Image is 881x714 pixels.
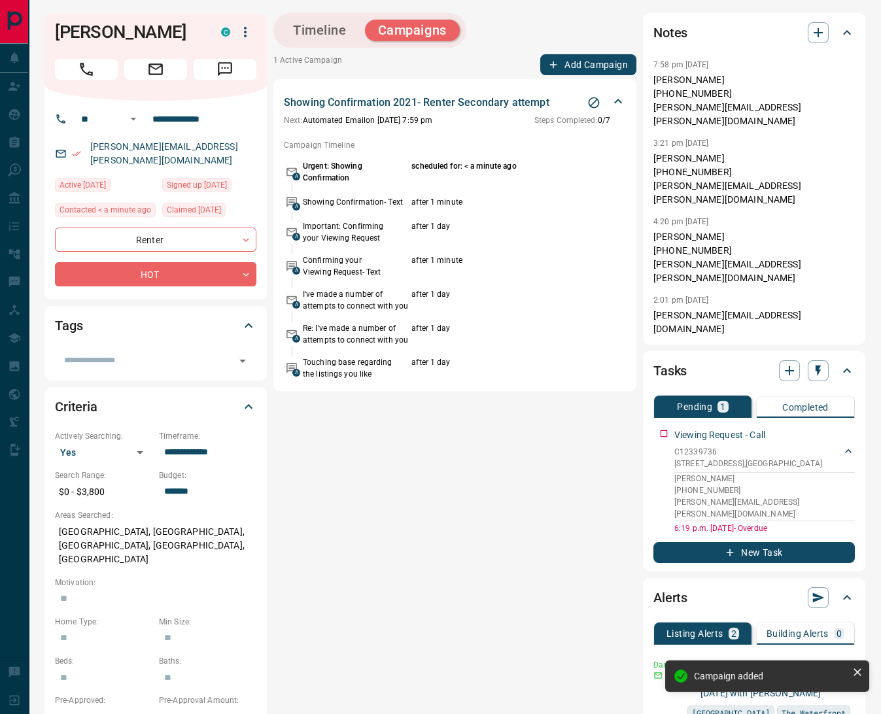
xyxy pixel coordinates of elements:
p: Pre-Approved: [55,694,152,706]
p: Confirming your Viewing Request- Text [303,254,408,278]
p: Budget: [159,469,256,481]
p: Campaign Timeline [284,139,626,151]
span: A [292,301,300,309]
p: after 1 day [411,220,587,244]
p: after 1 day [411,356,587,380]
svg: Email Verified [72,149,81,158]
p: Showing Confirmation- Text [303,196,408,208]
div: condos.ca [221,27,230,37]
p: after 1 day [411,322,587,346]
div: C12339736[STREET_ADDRESS],[GEOGRAPHIC_DATA] [674,443,855,472]
span: Message [194,59,256,80]
span: A [292,173,300,180]
p: 2:01 pm [DATE] [653,296,709,305]
p: C12339736 [674,446,822,458]
p: I've made a number of attempts to connect with you [303,288,408,312]
p: 1 [720,402,725,411]
p: scheduled for: < a minute ago [411,160,587,184]
h2: Criteria [55,396,97,417]
span: Next: [284,116,303,125]
div: Showing Confirmation 2021- Renter Secondary attemptStop CampaignNext:Automated Emailon [DATE] 7:5... [284,92,626,129]
div: Criteria [55,391,256,422]
p: [PERSON_NAME][EMAIL_ADDRESS][PERSON_NAME][DOMAIN_NAME] [674,496,855,520]
p: 0 / 7 [534,114,610,126]
div: Campaign added [694,671,847,681]
span: A [292,233,300,241]
p: Showing Confirmation 2021- Renter Secondary attempt [284,95,549,110]
p: Listing Alerts [666,629,723,638]
p: 4:20 pm [DATE] [653,217,709,226]
p: Timeframe: [159,430,256,442]
div: Sun Nov 26 2017 [162,203,256,221]
span: A [292,203,300,211]
p: Daily [653,659,680,671]
h2: Notes [653,22,687,43]
h2: Alerts [653,587,687,608]
span: A [292,369,300,377]
button: Open [233,352,252,370]
p: [PHONE_NUMBER] [674,484,855,496]
button: New Task [653,542,855,563]
h1: [PERSON_NAME] [55,22,201,42]
svg: Email [653,671,663,680]
div: HOT [55,262,256,286]
p: 2 [731,629,736,638]
p: Search Range: [55,469,152,481]
p: Motivation: [55,577,256,588]
p: Pending [677,402,712,411]
p: 0 [837,629,842,638]
button: Campaigns [365,20,460,41]
div: Yes [55,442,152,463]
span: Active [DATE] [60,178,106,192]
a: [PERSON_NAME][EMAIL_ADDRESS][PERSON_NAME][DOMAIN_NAME] [90,141,238,165]
p: [PERSON_NAME] [PHONE_NUMBER] [PERSON_NAME][EMAIL_ADDRESS][PERSON_NAME][DOMAIN_NAME] [653,230,855,285]
p: 6:19 p.m. [DATE] - Overdue [674,522,855,534]
div: Sat Nov 25 2017 [162,178,256,196]
h2: Tags [55,315,82,336]
span: Claimed [DATE] [167,203,221,216]
p: [PERSON_NAME] [PHONE_NUMBER] [PERSON_NAME][EMAIL_ADDRESS][PERSON_NAME][DOMAIN_NAME] [653,73,855,128]
p: [PERSON_NAME] [674,473,855,484]
p: [STREET_ADDRESS] , [GEOGRAPHIC_DATA] [674,458,822,469]
p: Pre-Approval Amount: [159,694,256,706]
h2: Tasks [653,360,687,381]
div: Alerts [653,582,855,613]
p: after 1 day [411,288,587,312]
p: after 1 minute [411,196,587,208]
p: Home Type: [55,616,152,628]
button: Timeline [280,20,360,41]
p: 7:58 pm [DATE] [653,60,709,69]
button: Stop Campaign [584,93,604,112]
p: [PERSON_NAME][EMAIL_ADDRESS][DOMAIN_NAME] [653,309,855,336]
span: Call [55,59,118,80]
div: Wed Aug 13 2025 [55,178,156,196]
p: Building Alerts [767,629,829,638]
p: Important: Confirming your Viewing Request [303,220,408,244]
p: Automated Email on [DATE] 7:59 pm [284,114,432,126]
span: Signed up [DATE] [167,178,227,192]
span: Contacted < a minute ago [60,203,151,216]
div: Notes [653,17,855,48]
p: Baths: [159,655,256,667]
span: A [292,335,300,343]
p: Beds: [55,655,152,667]
div: Tasks [653,355,855,386]
span: Email [124,59,187,80]
p: Actively Searching: [55,430,152,442]
p: after 1 minute [411,254,587,278]
p: Viewing Request - Call [674,428,765,442]
span: Steps Completed: [534,116,598,125]
div: Tags [55,310,256,341]
button: Open [126,111,141,127]
p: Areas Searched: [55,509,256,521]
p: Min Size: [159,616,256,628]
p: [PERSON_NAME] [PHONE_NUMBER] [PERSON_NAME][EMAIL_ADDRESS][PERSON_NAME][DOMAIN_NAME] [653,152,855,207]
p: 1 Active Campaign [273,54,342,75]
span: A [292,267,300,275]
p: Re: I've made a number of attempts to connect with you [303,322,408,346]
p: Urgent: Showing Confirmation [303,160,408,184]
p: $0 - $3,800 [55,481,152,503]
div: Thu Aug 14 2025 [55,203,156,221]
p: [GEOGRAPHIC_DATA], [GEOGRAPHIC_DATA], [GEOGRAPHIC_DATA], [GEOGRAPHIC_DATA], [GEOGRAPHIC_DATA] [55,521,256,570]
p: 3:21 pm [DATE] [653,139,709,148]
